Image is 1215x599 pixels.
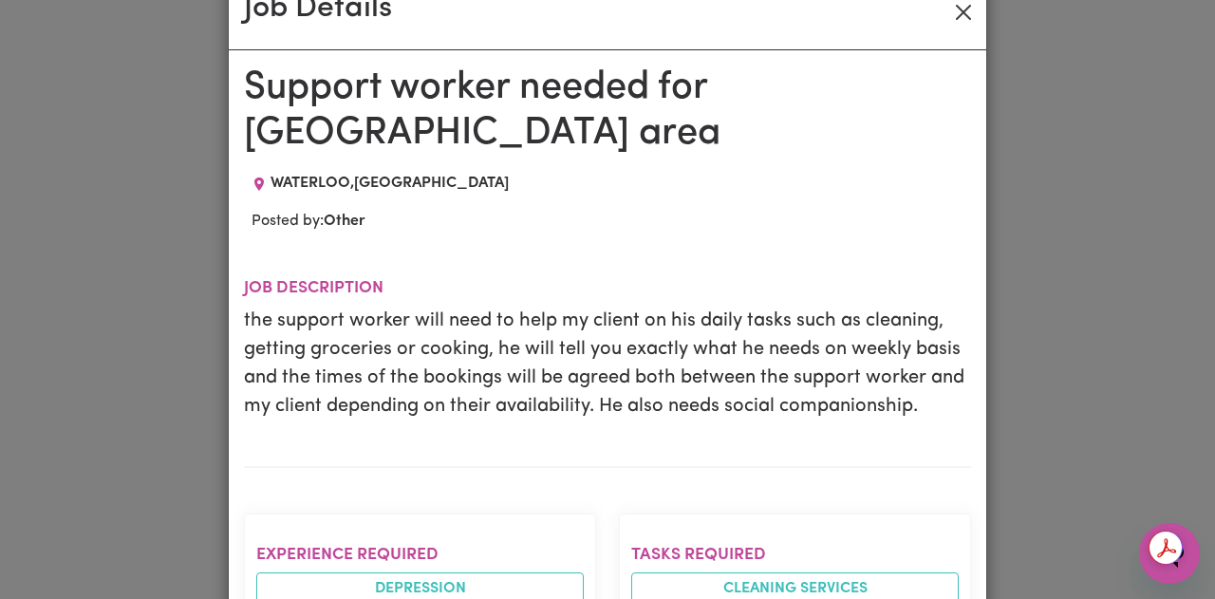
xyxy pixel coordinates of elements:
b: Other [324,214,365,229]
span: WATERLOO , [GEOGRAPHIC_DATA] [271,176,509,191]
div: Job location: WATERLOO, New South Wales [244,172,516,195]
p: the support worker will need to help my client on his daily tasks such as cleaning, getting groce... [244,307,971,421]
h2: Experience required [256,545,584,565]
iframe: Button to launch messaging window [1139,523,1200,584]
h2: Job description [244,278,971,298]
h1: Support worker needed for [GEOGRAPHIC_DATA] area [244,66,971,157]
h2: Tasks required [631,545,959,565]
span: Posted by: [252,214,365,229]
